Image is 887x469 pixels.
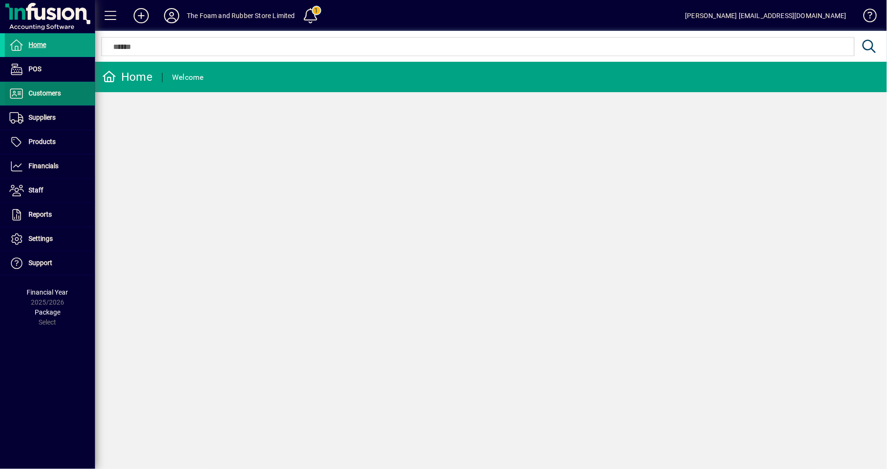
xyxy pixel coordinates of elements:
a: Suppliers [5,106,95,130]
span: Home [29,41,46,48]
a: Financials [5,154,95,178]
a: Products [5,130,95,154]
div: [PERSON_NAME] [EMAIL_ADDRESS][DOMAIN_NAME] [685,8,847,23]
a: Staff [5,179,95,202]
span: Settings [29,235,53,242]
a: Customers [5,82,95,105]
span: Suppliers [29,114,56,121]
span: Reports [29,211,52,218]
div: The Foam and Rubber Store Limited [187,8,295,23]
span: Customers [29,89,61,97]
span: Products [29,138,56,145]
button: Profile [156,7,187,24]
span: Support [29,259,52,267]
span: Financial Year [27,288,68,296]
button: Add [126,7,156,24]
a: POS [5,57,95,81]
div: Home [102,69,153,85]
span: Financials [29,162,58,170]
div: Welcome [172,70,204,85]
span: POS [29,65,41,73]
span: Package [35,308,60,316]
a: Knowledge Base [856,2,875,33]
a: Settings [5,227,95,251]
a: Support [5,251,95,275]
a: Reports [5,203,95,227]
span: Staff [29,186,43,194]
